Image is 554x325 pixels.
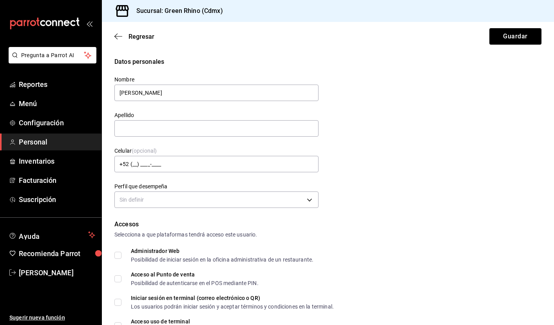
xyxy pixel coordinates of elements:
label: Perfil que desempeña [114,184,319,189]
div: Datos personales [114,57,541,67]
button: Guardar [489,28,541,45]
span: Sugerir nueva función [9,314,95,322]
button: Regresar [114,33,154,40]
a: Pregunta a Parrot AI [5,57,96,65]
span: Recomienda Parrot [19,248,95,259]
div: Accesos [114,220,541,229]
div: Iniciar sesión en terminal (correo electrónico o QR) [131,295,334,301]
span: Inventarios [19,156,95,166]
span: Menú [19,98,95,109]
span: Configuración [19,117,95,128]
h3: Sucursal: Green Rhino (Cdmx) [130,6,223,16]
div: Selecciona a que plataformas tendrá acceso este usuario. [114,231,541,239]
button: open_drawer_menu [86,20,92,27]
div: Posibilidad de iniciar sesión en la oficina administrativa de un restaurante. [131,257,313,262]
div: Posibilidad de autenticarse en el POS mediante PIN. [131,280,259,286]
span: Pregunta a Parrot AI [21,51,84,60]
span: Regresar [129,33,154,40]
div: Los usuarios podrán iniciar sesión y aceptar términos y condiciones en la terminal. [131,304,334,309]
label: Nombre [114,77,319,82]
div: Administrador Web [131,248,313,254]
span: Ayuda [19,230,85,240]
div: Sin definir [114,191,319,208]
span: [PERSON_NAME] [19,267,95,278]
span: Suscripción [19,194,95,205]
div: Acceso uso de terminal [131,319,374,324]
div: Acceso al Punto de venta [131,272,259,277]
span: Facturación [19,175,95,186]
span: Personal [19,137,95,147]
label: Apellido [114,112,319,118]
span: Reportes [19,79,95,90]
span: (opcional) [132,148,157,154]
button: Pregunta a Parrot AI [9,47,96,63]
label: Celular [114,148,319,153]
